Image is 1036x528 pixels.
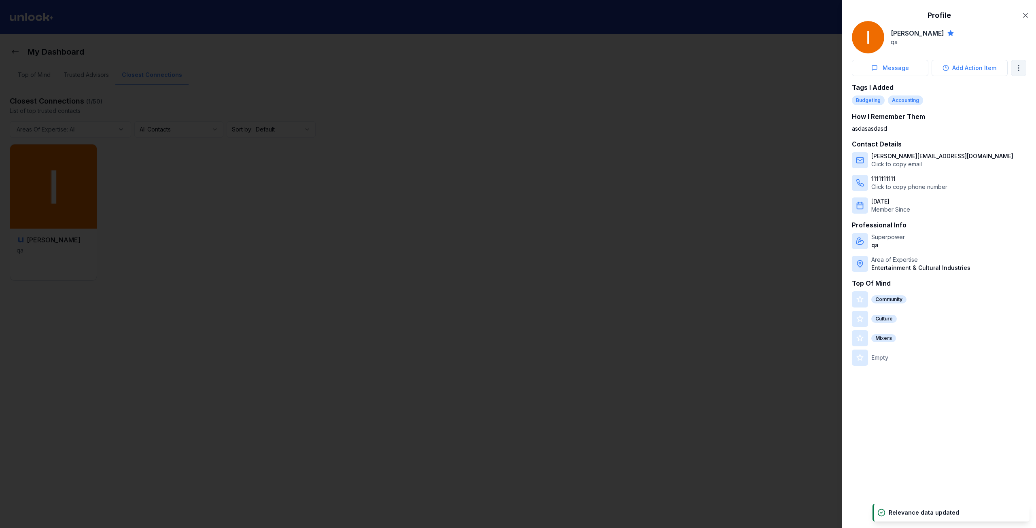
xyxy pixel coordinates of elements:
p: Click to copy phone number [871,183,947,191]
h3: Professional Info [852,220,1026,230]
img: ACg8ocIlmhQbcGTnuxsbbwXZRWapf-NHP_R_k05Ju8d.png [852,21,884,53]
button: Add Action Item [932,60,1008,76]
p: qa [871,241,905,249]
div: Culture [871,315,897,323]
div: Mixers [871,334,896,342]
p: 1111111111 [871,175,947,183]
p: Superpower [871,233,905,241]
h3: Contact Details [852,139,1026,149]
p: Click to copy email [871,160,1013,168]
h3: How I Remember Them [852,112,1026,121]
div: asdasasdasd [852,125,1026,133]
p: Member Since [871,206,910,214]
p: qa [891,38,954,46]
h2: Profile [852,10,1026,21]
div: Budgeting [852,95,885,105]
p: Entertainment & Cultural Industries [871,264,970,272]
h3: Top Of Mind [852,278,1026,288]
button: Message [852,60,928,76]
p: Empty [871,354,888,362]
p: [PERSON_NAME][EMAIL_ADDRESS][DOMAIN_NAME] [871,152,1013,160]
p: Area of Expertise [871,256,970,264]
div: Accounting [888,95,923,105]
p: [DATE] [871,197,910,206]
h3: Tags I Added [852,83,1026,92]
div: Community [871,295,906,303]
div: Relevance data updated [889,509,959,517]
h2: [PERSON_NAME] [891,28,944,38]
